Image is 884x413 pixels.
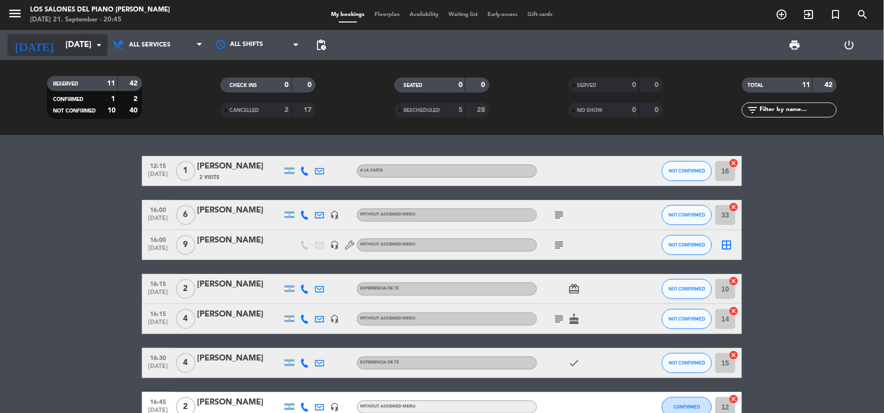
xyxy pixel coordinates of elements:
span: EXPERIENCIA DE TÉ [360,286,399,290]
strong: 40 [129,107,139,114]
strong: 17 [303,106,313,113]
i: cancel [729,158,739,168]
i: check [568,357,580,369]
i: exit_to_app [803,8,815,20]
span: SEATED [403,83,422,88]
strong: 0 [307,81,313,88]
span: 4 [176,353,195,373]
span: [DATE] [145,363,170,374]
span: [DATE] [145,171,170,182]
span: NOT CONFIRMED [669,316,705,321]
i: [DATE] [7,34,60,56]
i: headset_mic [330,240,339,249]
i: card_giftcard [568,283,580,295]
button: NOT CONFIRMED [662,279,712,299]
strong: 28 [477,106,487,113]
i: menu [7,6,22,21]
i: subject [553,209,565,221]
strong: 0 [655,81,661,88]
span: 12:15 [145,159,170,171]
strong: 42 [825,81,835,88]
strong: 0 [632,81,636,88]
div: [PERSON_NAME] [197,204,282,217]
span: CONFIRMED [674,404,700,409]
strong: 11 [107,80,115,87]
span: 9 [176,235,195,255]
div: [DATE] 21. September - 20:45 [30,15,170,25]
span: Without assigned menu [360,404,415,408]
i: border_all [721,239,733,251]
button: NOT CONFIRMED [662,309,712,329]
strong: 10 [107,107,115,114]
div: [PERSON_NAME] [197,396,282,409]
span: 6 [176,205,195,225]
span: Availability [404,12,443,17]
span: NOT CONFIRMED [669,286,705,291]
button: NOT CONFIRMED [662,205,712,225]
i: turned_in_not [830,8,842,20]
span: 1 [176,161,195,181]
span: NO SHOW [577,108,603,113]
i: cancel [729,306,739,316]
span: pending_actions [315,39,327,51]
span: print [788,39,800,51]
span: NOT CONFIRMED [669,212,705,217]
strong: 2 [133,95,139,102]
div: [PERSON_NAME] [197,308,282,321]
div: [PERSON_NAME] [197,278,282,291]
span: [DATE] [145,245,170,256]
span: 16:15 [145,307,170,319]
span: [DATE] [145,215,170,226]
i: subject [553,239,565,251]
span: CHECK INS [229,83,257,88]
input: Filter by name... [759,104,836,115]
strong: 0 [458,81,462,88]
span: CONFIRMED [53,97,83,102]
span: CANCELLED [229,108,259,113]
span: 16:00 [145,203,170,215]
i: headset_mic [330,210,339,219]
strong: 5 [458,106,462,113]
span: [DATE] [145,319,170,330]
strong: 11 [802,81,810,88]
span: Without assigned menu [360,316,415,320]
i: search [857,8,869,20]
span: EXPERIENCIA DE TÉ [360,360,399,364]
strong: 0 [632,106,636,113]
span: RESERVED [53,81,78,86]
span: 2 [176,279,195,299]
i: arrow_drop_down [93,39,105,51]
span: My bookings [326,12,369,17]
button: NOT CONFIRMED [662,161,712,181]
span: [DATE] [145,289,170,300]
i: add_circle_outline [776,8,788,20]
strong: 1 [111,95,115,102]
span: Without assigned menu [360,212,415,216]
strong: 0 [285,81,289,88]
span: 16:15 [145,277,170,289]
div: [PERSON_NAME] [197,234,282,247]
button: NOT CONFIRMED [662,235,712,255]
i: cake [568,313,580,325]
div: [PERSON_NAME] [197,352,282,365]
div: Los Salones del Piano [PERSON_NAME] [30,5,170,15]
span: Gift cards [523,12,558,17]
span: 4 [176,309,195,329]
span: Floorplan [369,12,404,17]
strong: 0 [655,106,661,113]
strong: 2 [285,106,289,113]
i: headset_mic [330,402,339,411]
span: 16:30 [145,351,170,363]
div: [PERSON_NAME] [197,160,282,173]
span: NOT CONFIRMED [669,360,705,365]
span: NOT CONFIRMED [669,242,705,247]
div: LOG OUT [822,30,876,60]
span: Early-access [482,12,523,17]
span: Without assigned menu [360,242,415,246]
i: cancel [729,202,739,212]
strong: 0 [481,81,487,88]
i: cancel [729,394,739,404]
span: SERVED [577,83,597,88]
span: 16:45 [145,395,170,407]
span: Waiting list [443,12,482,17]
